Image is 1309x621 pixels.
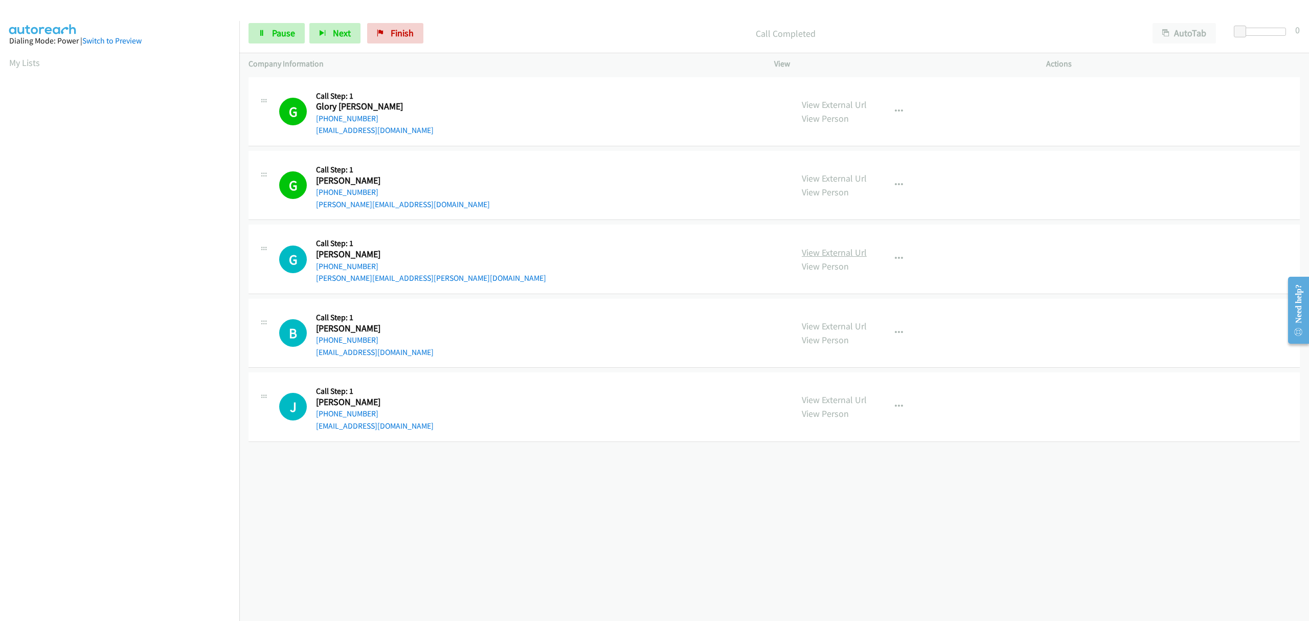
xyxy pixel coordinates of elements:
[367,23,423,43] a: Finish
[316,347,434,357] a: [EMAIL_ADDRESS][DOMAIN_NAME]
[279,171,307,199] h1: G
[316,101,412,113] h2: Glory [PERSON_NAME]
[316,249,412,260] h2: [PERSON_NAME]
[249,23,305,43] a: Pause
[316,114,378,123] a: [PHONE_NUMBER]
[802,260,849,272] a: View Person
[279,393,307,420] h1: J
[802,394,867,406] a: View External Url
[316,273,546,283] a: [PERSON_NAME][EMAIL_ADDRESS][PERSON_NAME][DOMAIN_NAME]
[1046,58,1300,70] p: Actions
[802,113,849,124] a: View Person
[279,246,307,273] h1: G
[82,36,142,46] a: Switch to Preview
[316,175,412,187] h2: [PERSON_NAME]
[279,319,307,347] h1: B
[316,386,434,396] h5: Call Step: 1
[802,334,849,346] a: View Person
[316,91,434,101] h5: Call Step: 1
[272,27,295,39] span: Pause
[391,27,414,39] span: Finish
[802,172,867,184] a: View External Url
[333,27,351,39] span: Next
[1153,23,1216,43] button: AutoTab
[802,320,867,332] a: View External Url
[279,98,307,125] h1: G
[1280,270,1309,351] iframe: Resource Center
[316,125,434,135] a: [EMAIL_ADDRESS][DOMAIN_NAME]
[316,261,378,271] a: [PHONE_NUMBER]
[802,247,867,258] a: View External Url
[316,323,412,335] h2: [PERSON_NAME]
[249,58,756,70] p: Company Information
[1239,28,1286,36] div: Delay between calls (in seconds)
[9,57,40,69] a: My Lists
[802,408,849,419] a: View Person
[316,165,490,175] h5: Call Step: 1
[316,187,378,197] a: [PHONE_NUMBER]
[802,186,849,198] a: View Person
[316,238,546,249] h5: Call Step: 1
[1295,23,1300,37] div: 0
[316,409,378,418] a: [PHONE_NUMBER]
[9,79,239,565] iframe: Dialpad
[9,35,230,47] div: Dialing Mode: Power |
[316,199,490,209] a: [PERSON_NAME][EMAIL_ADDRESS][DOMAIN_NAME]
[774,58,1028,70] p: View
[316,396,412,408] h2: [PERSON_NAME]
[316,421,434,431] a: [EMAIL_ADDRESS][DOMAIN_NAME]
[802,99,867,110] a: View External Url
[316,335,378,345] a: [PHONE_NUMBER]
[437,27,1134,40] p: Call Completed
[316,313,434,323] h5: Call Step: 1
[309,23,360,43] button: Next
